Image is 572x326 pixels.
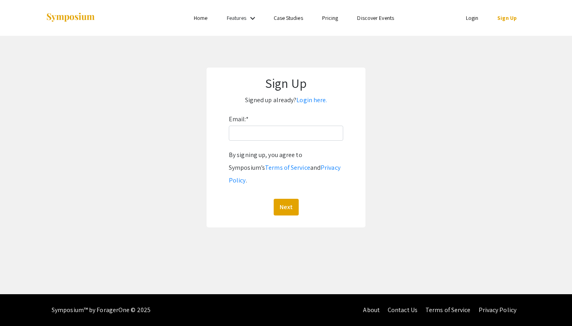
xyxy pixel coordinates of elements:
[274,14,303,21] a: Case Studies
[229,163,340,184] a: Privacy Policy
[274,199,299,215] button: Next
[229,113,249,126] label: Email:
[296,96,327,104] a: Login here.
[357,14,394,21] a: Discover Events
[227,14,247,21] a: Features
[497,14,517,21] a: Sign Up
[479,306,516,314] a: Privacy Policy
[229,149,343,187] div: By signing up, you agree to Symposium’s and .
[425,306,471,314] a: Terms of Service
[46,12,95,23] img: Symposium by ForagerOne
[248,14,257,23] mat-icon: Expand Features list
[52,294,151,326] div: Symposium™ by ForagerOne © 2025
[363,306,380,314] a: About
[214,76,357,91] h1: Sign Up
[194,14,207,21] a: Home
[388,306,417,314] a: Contact Us
[322,14,338,21] a: Pricing
[214,94,357,107] p: Signed up already?
[466,14,479,21] a: Login
[265,163,310,172] a: Terms of Service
